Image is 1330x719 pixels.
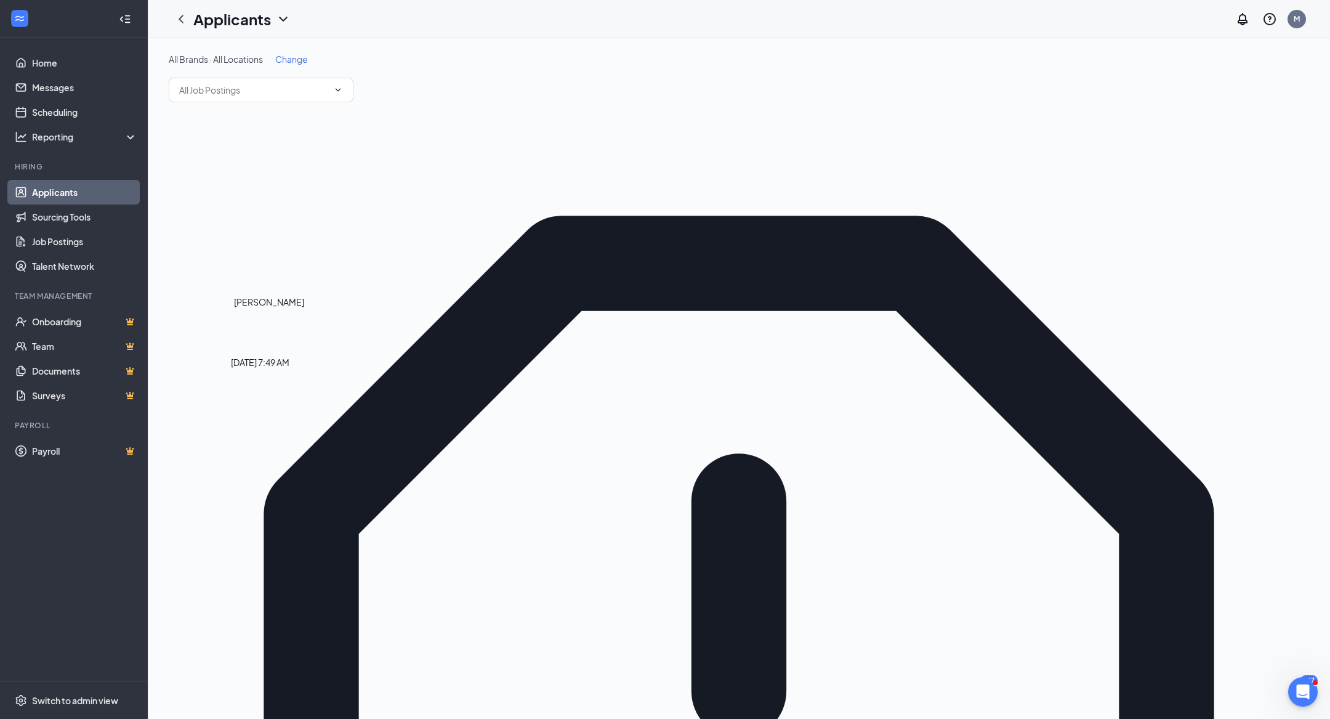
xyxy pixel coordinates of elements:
a: SurveysCrown [32,383,137,408]
div: Hiring [15,161,135,172]
div: Reporting [32,131,138,143]
svg: Collapse [119,13,131,25]
span: All Brands · All Locations [169,54,263,65]
a: OnboardingCrown [32,309,137,334]
svg: ChevronDown [276,12,291,26]
a: Applicants [32,180,137,205]
svg: WorkstreamLogo [14,12,26,25]
svg: Settings [15,694,27,707]
a: PayrollCrown [32,439,137,463]
a: Talent Network [32,254,137,278]
div: 147 [1300,675,1318,686]
div: Team Management [15,291,135,301]
svg: Analysis [15,131,27,143]
svg: ChevronDown [333,85,343,95]
svg: ChevronLeft [174,12,188,26]
a: TeamCrown [32,334,137,359]
a: Messages [32,75,137,100]
div: Switch to admin view [32,694,118,707]
a: DocumentsCrown [32,359,137,383]
div: M [1294,14,1300,24]
div: [DATE] 7:49 AM [231,355,289,369]
span: Change [275,54,308,65]
a: Scheduling [32,100,137,124]
a: Job Postings [32,229,137,254]
h1: Applicants [193,9,271,30]
svg: Notifications [1235,12,1250,26]
iframe: Intercom live chat [1288,677,1318,707]
svg: QuestionInfo [1262,12,1277,26]
input: All Job Postings [179,83,328,97]
div: Payroll [15,420,135,431]
div: [PERSON_NAME] [234,295,304,309]
a: Sourcing Tools [32,205,137,229]
a: Home [32,51,137,75]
